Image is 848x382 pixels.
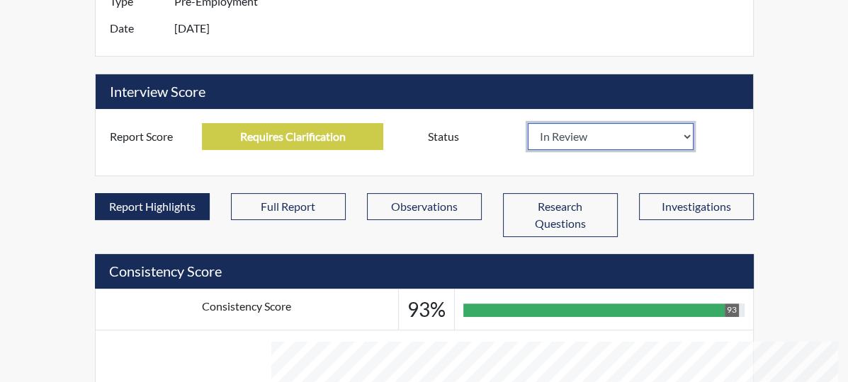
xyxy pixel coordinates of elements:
[95,289,399,330] td: Consistency Score
[417,123,750,150] div: Document a decision to hire or decline a candiate
[96,74,753,109] h5: Interview Score
[95,193,210,220] button: Report Highlights
[231,193,346,220] button: Full Report
[367,193,482,220] button: Observations
[417,123,528,150] label: Status
[174,15,325,42] input: ---
[202,123,383,150] input: ---
[407,298,446,322] h3: 93%
[99,15,174,42] label: Date
[99,123,203,150] label: Report Score
[95,254,754,289] h5: Consistency Score
[503,193,618,237] button: Research Questions
[725,303,739,317] div: 93
[639,193,754,220] button: Investigations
